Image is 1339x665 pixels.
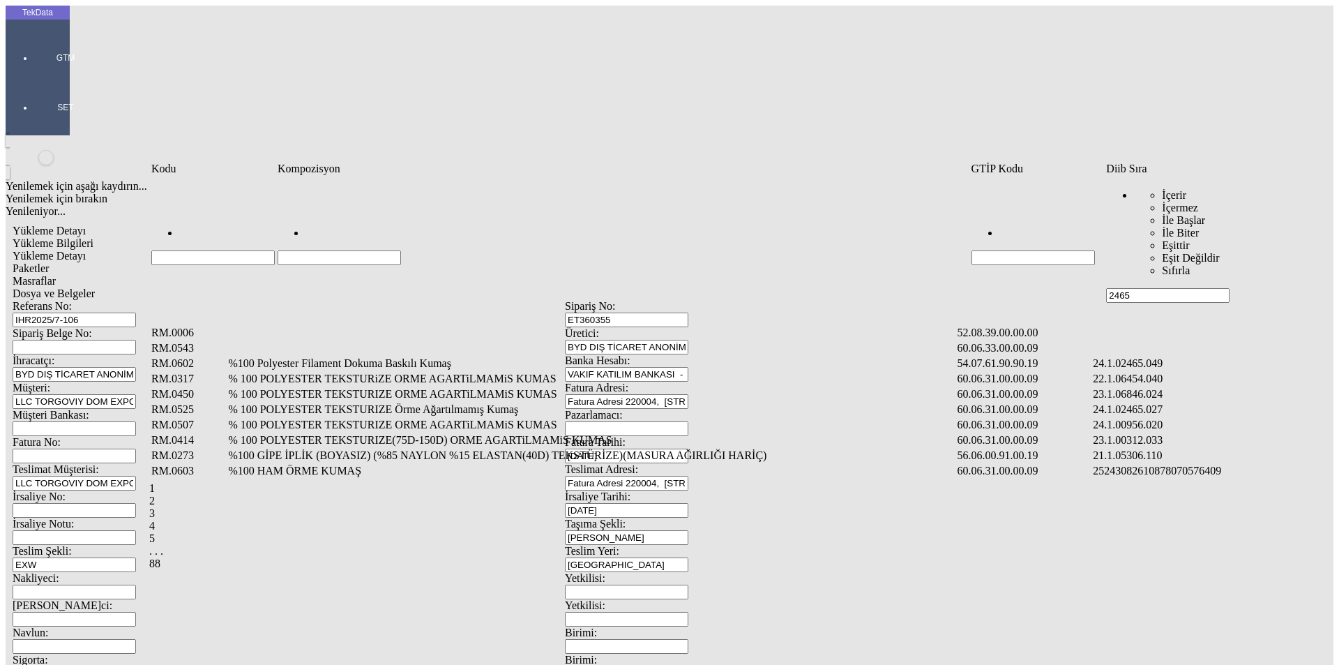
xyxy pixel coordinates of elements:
td: Hücreyi Filtrele [1105,177,1311,304]
div: Veri Tablosu [149,160,1312,570]
span: Yetkilisi: [565,572,605,584]
span: Navlun: [13,627,49,638]
td: Hücreyi Filtrele [151,177,275,304]
td: % 100 POLYESTER TEKSTURIZE Örme Ağartılmamış Kumaş [227,403,955,417]
td: Hücreyi Filtrele [971,177,1105,304]
td: RM.0414 [151,433,226,447]
td: 52.08.39.00.00.00 [957,326,1091,340]
td: 21.1.05306.110 [1092,449,1303,463]
span: Müşteri Bankası: [13,409,89,421]
span: Teslim Şekli: [13,545,72,557]
td: %100 GİPE İPLİK (BOYASIZ) (%85 NAYLON %15 ELASTAN(40D) TEKSTÜRİZE)(MASURA AĞIRLIĞI HARİÇ) [227,449,955,463]
div: Page 3 [149,507,1312,520]
span: Eşittir [1162,239,1189,251]
td: RM.0006 [151,326,226,340]
td: % 100 POLYESTER TEKSTURIZE ORME AGARTiLMAMiS KUMAS [227,387,955,401]
span: SET [45,102,86,113]
span: İrsaliye Notu: [13,518,74,530]
td: 24.1.00956.020 [1092,418,1303,432]
span: Yükleme Bilgileri [13,237,93,249]
td: 22.1.06454.040 [1092,372,1303,386]
div: TekData [6,7,70,18]
td: 25243082610878070576409 [1092,464,1303,478]
td: 23.1.00312.033 [1092,433,1303,447]
span: Sıfırla [1162,264,1190,276]
td: % 100 POLYESTER TEKSTURiZE ORME AGARTiLMAMiS KUMAS [227,372,955,386]
td: Hücreyi Filtrele [277,177,969,304]
span: Referans No: [13,300,72,312]
td: % 100 POLYESTER TEKSTURIZE ORME AGARTiLMAMiS KUMAS [227,418,955,432]
span: Fatura No: [13,436,61,448]
div: Page 88 [149,558,1312,570]
td: %100 Polyester Filament Dokuma Baskılı Kumaş [227,357,955,371]
td: RM.0507 [151,418,226,432]
span: Teslimat Müşterisi: [13,463,99,475]
input: Hücreyi Filtrele [278,251,401,265]
span: Yükleme Detayı [13,225,86,237]
input: Hücreyi Filtrele [971,251,1095,265]
div: GTİP Kodu [971,163,1104,175]
span: Dosya ve Belgeler [13,287,95,299]
input: Hücreyi Filtrele [1106,288,1230,303]
div: . . . [149,545,1312,558]
td: 60.06.31.00.00.09 [957,464,1091,478]
td: 60.06.31.00.00.09 [957,418,1091,432]
div: Page 5 [149,532,1312,545]
span: İrsaliye No: [13,491,66,502]
td: RM.0543 [151,341,226,355]
div: Page 1 [149,482,1312,495]
td: RM.0317 [151,372,226,386]
td: 60.06.31.00.00.09 [957,372,1091,386]
td: 60.06.31.00.00.09 [957,403,1091,417]
td: 60.06.31.00.00.09 [957,387,1091,401]
td: RM.0273 [151,449,226,463]
td: RM.0525 [151,403,226,417]
span: [PERSON_NAME]ci: [13,599,112,611]
div: Page 4 [149,520,1312,532]
span: Müşteri: [13,382,50,394]
td: Sütun GTİP Kodu [971,162,1105,176]
span: İhracatçı: [13,354,54,366]
td: 23.1.06846.024 [1092,387,1303,401]
span: Eşit Değildir [1162,252,1219,264]
td: 54.07.61.90.90.19 [957,357,1091,371]
div: Kompozisyon [278,163,969,175]
div: Kodu [151,163,275,175]
div: Yenilemek için aşağı kaydırın... [6,180,1124,193]
td: % 100 POLYESTER TEKSTURIZE(75D-150D) ORME AGARTiLMAMiS KUMAS [227,433,955,447]
div: Yenilemek için bırakın [6,193,1124,205]
td: 60.06.31.00.00.09 [957,433,1091,447]
span: İçermez [1162,202,1198,214]
td: RM.0450 [151,387,226,401]
td: %100 HAM ÖRME KUMAŞ [227,464,955,478]
span: Sipariş Belge No: [13,327,92,339]
td: Sütun Diib Sıra [1105,162,1311,176]
span: İçerir [1162,189,1186,201]
td: RM.0602 [151,357,226,371]
span: Birimi: [565,627,597,638]
span: Masraflar [13,275,56,287]
span: Paketler [13,262,49,274]
td: Sütun Kodu [151,162,275,176]
span: Yetkilisi: [565,599,605,611]
span: Nakliyeci: [13,572,59,584]
span: GTM [45,52,86,63]
td: Sütun Kompozisyon [277,162,969,176]
td: 24.1.02465.049 [1092,357,1303,371]
span: Yükleme Detayı [13,250,86,262]
span: İle Biter [1162,227,1199,239]
td: 60.06.33.00.00.09 [957,341,1091,355]
td: RM.0603 [151,464,226,478]
td: 56.06.00.91.00.19 [957,449,1091,463]
div: Page 2 [149,495,1312,507]
div: Yenileniyor... [6,205,1124,218]
td: 24.1.02465.027 [1092,403,1303,417]
span: İle Başlar [1162,214,1205,226]
input: Hücreyi Filtrele [151,251,275,265]
div: Diib Sıra [1106,163,1310,175]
